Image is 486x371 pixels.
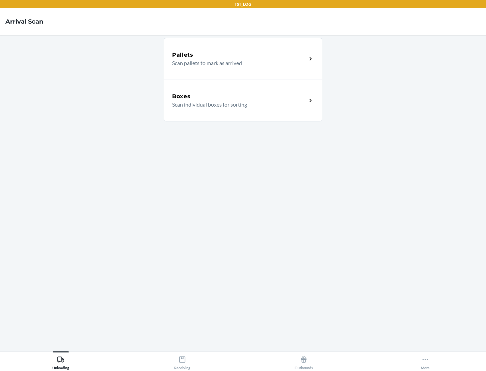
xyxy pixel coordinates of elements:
p: TST_LOG [235,1,251,7]
a: PalletsScan pallets to mark as arrived [164,38,322,80]
button: More [364,351,486,370]
div: Unloading [52,353,69,370]
button: Outbounds [243,351,364,370]
h4: Arrival Scan [5,17,43,26]
div: More [421,353,430,370]
div: Outbounds [295,353,313,370]
button: Receiving [122,351,243,370]
h5: Boxes [172,92,191,101]
div: Receiving [174,353,190,370]
a: BoxesScan individual boxes for sorting [164,80,322,121]
h5: Pallets [172,51,193,59]
p: Scan pallets to mark as arrived [172,59,301,67]
p: Scan individual boxes for sorting [172,101,301,109]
